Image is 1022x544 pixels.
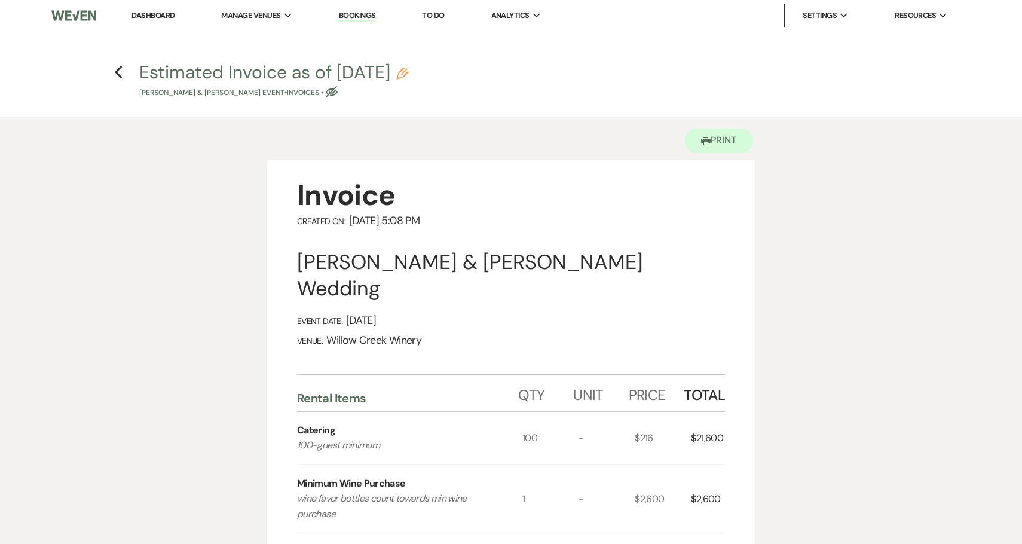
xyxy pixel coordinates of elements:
[297,249,725,302] div: [PERSON_NAME] & [PERSON_NAME] Wedding
[691,412,725,464] div: $21,600
[684,129,753,153] button: Print
[51,3,97,28] img: Weven Logo
[131,10,175,20] a: Dashboard
[629,375,684,411] div: Price
[518,375,573,411] div: Qty
[579,465,635,533] div: -
[297,476,406,491] div: Minimum Wine Purchase
[297,335,323,346] span: Venue:
[297,177,725,214] div: Invoice
[297,214,725,228] div: [DATE] 5:08 PM
[297,390,518,406] div: Rental Items
[522,412,579,464] div: 100
[691,465,725,533] div: $2,600
[573,375,628,411] div: Unit
[491,10,530,22] span: Analytics
[522,465,579,533] div: 1
[139,87,408,99] p: [PERSON_NAME] & [PERSON_NAME] Event • Invoices •
[297,334,725,347] div: Willow Creek Winery
[895,10,936,22] span: Resources
[221,10,280,22] span: Manage Venues
[297,423,335,438] div: Catering
[297,438,500,453] p: 100-guest minimum
[579,412,635,464] div: -
[803,10,837,22] span: Settings
[339,10,376,22] a: Bookings
[139,63,408,99] button: Estimated Invoice as of [DATE][PERSON_NAME] & [PERSON_NAME] Event•Invoices •
[297,316,342,326] span: Event Date:
[297,314,725,328] div: [DATE]
[297,491,500,521] p: wine favor bottles count towards min wine purchase
[422,10,444,20] a: To Do
[684,375,725,411] div: Total
[297,216,345,227] span: Created On:
[635,465,691,533] div: $2,600
[635,412,691,464] div: $216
